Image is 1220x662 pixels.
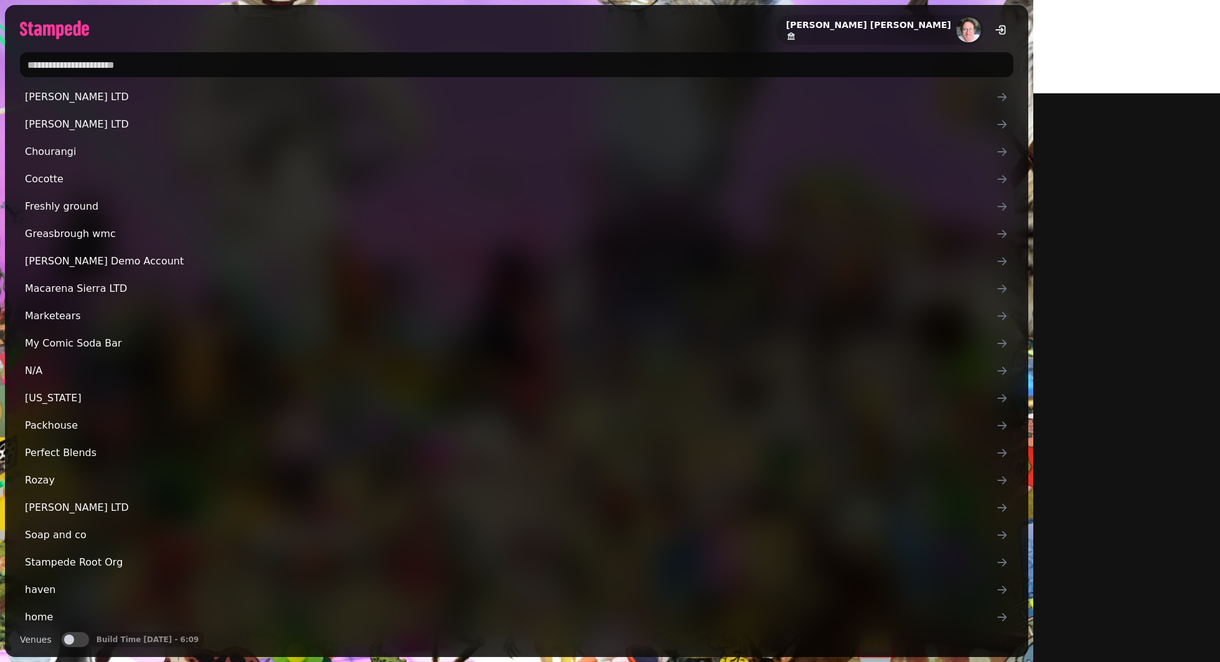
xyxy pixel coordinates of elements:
a: Soap and co [20,523,1013,548]
span: Marketears [25,309,996,324]
span: [PERSON_NAME] Demo Account [25,254,996,269]
span: Packhouse [25,418,996,433]
a: Freshly ground [20,194,1013,219]
a: Cocotte [20,167,1013,192]
a: [PERSON_NAME] Demo Account [20,249,1013,274]
a: [PERSON_NAME] LTD [20,112,1013,137]
span: Macarena Sierra LTD [25,281,996,296]
a: Marketears [20,304,1013,329]
a: Macarena Sierra LTD [20,276,1013,301]
a: [US_STATE] [20,386,1013,411]
span: [PERSON_NAME] LTD [25,90,996,105]
a: Packhouse [20,413,1013,438]
span: [PERSON_NAME] LTD [25,500,996,515]
span: haven [25,582,996,597]
img: logo [20,21,89,39]
a: haven [20,577,1013,602]
a: home [20,605,1013,630]
a: [PERSON_NAME] LTD [20,495,1013,520]
a: [PERSON_NAME] LTD [20,85,1013,110]
p: Build Time [DATE] - 6:09 [96,635,199,645]
button: logout [988,17,1013,42]
a: Chourangi [20,139,1013,164]
span: My Comic Soda Bar [25,336,996,351]
a: Greasbrough wmc [20,221,1013,246]
h2: [PERSON_NAME] [PERSON_NAME] [786,19,951,31]
span: [PERSON_NAME] LTD [25,117,996,132]
span: Rozay [25,473,996,488]
span: Freshly ground [25,199,996,214]
span: Perfect Blends [25,445,996,460]
a: Stampede Root Org [20,550,1013,575]
span: Cocotte [25,172,996,187]
span: home [25,610,996,625]
a: N/A [20,358,1013,383]
a: My Comic Soda Bar [20,331,1013,356]
span: N/A [25,363,996,378]
span: [US_STATE] [25,391,996,406]
a: Perfect Blends [20,441,1013,465]
label: Venues [20,632,52,647]
span: Chourangi [25,144,996,159]
a: Rozay [20,468,1013,493]
span: Soap and co [25,528,996,543]
img: aHR0cHM6Ly93d3cuZ3JhdmF0YXIuY29tL2F2YXRhci8yODllYmIyYjVlNTgyYWIwNGUzOWMyZWY1YTYxNjQ5Mz9zPTE1MCZkP... [956,17,981,42]
span: Stampede Root Org [25,555,996,570]
span: Greasbrough wmc [25,226,996,241]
